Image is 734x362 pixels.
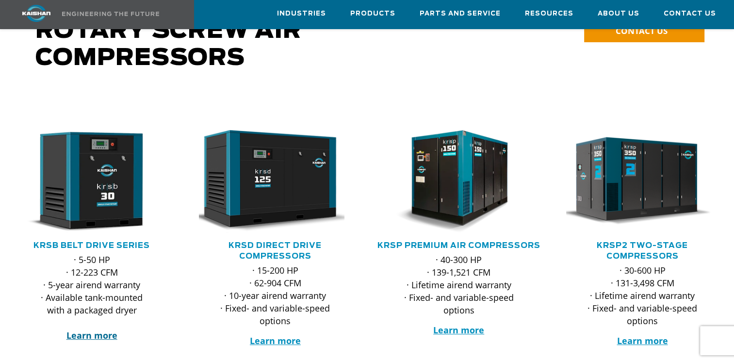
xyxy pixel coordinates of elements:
[586,264,699,327] p: · 30-600 HP · 131-3,498 CFM · Lifetime airend warranty · Fixed- and variable-speed options
[420,8,501,19] span: Parts and Service
[664,8,716,19] span: Contact Us
[350,0,395,27] a: Products
[584,20,704,42] a: CONTACT US
[277,8,326,19] span: Industries
[8,130,161,233] img: krsb30
[559,130,712,233] img: krsp350
[617,335,668,346] a: Learn more
[192,130,344,233] img: krsd125
[350,8,395,19] span: Products
[377,242,540,249] a: KRSP Premium Air Compressors
[199,130,351,233] div: krsd125
[615,25,667,36] span: CONTACT US
[598,0,639,27] a: About Us
[525,0,573,27] a: Resources
[62,12,159,16] img: Engineering the future
[33,242,150,249] a: KRSB Belt Drive Series
[16,130,168,233] div: krsb30
[66,329,117,341] a: Learn more
[597,242,688,260] a: KRSP2 Two-Stage Compressors
[35,253,148,342] p: · 5-50 HP · 12-223 CFM · 5-year airend warranty · Available tank-mounted with a packaged dryer
[383,130,535,233] div: krsp150
[433,324,484,336] a: Learn more
[228,242,322,260] a: KRSD Direct Drive Compressors
[525,8,573,19] span: Resources
[375,130,528,233] img: krsp150
[420,0,501,27] a: Parts and Service
[277,0,326,27] a: Industries
[402,253,516,316] p: · 40-300 HP · 139-1,521 CFM · Lifetime airend warranty · Fixed- and variable-speed options
[598,8,639,19] span: About Us
[566,130,718,233] div: krsp350
[218,264,332,327] p: · 15-200 HP · 62-904 CFM · 10-year airend warranty · Fixed- and variable-speed options
[664,0,716,27] a: Contact Us
[250,335,301,346] a: Learn more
